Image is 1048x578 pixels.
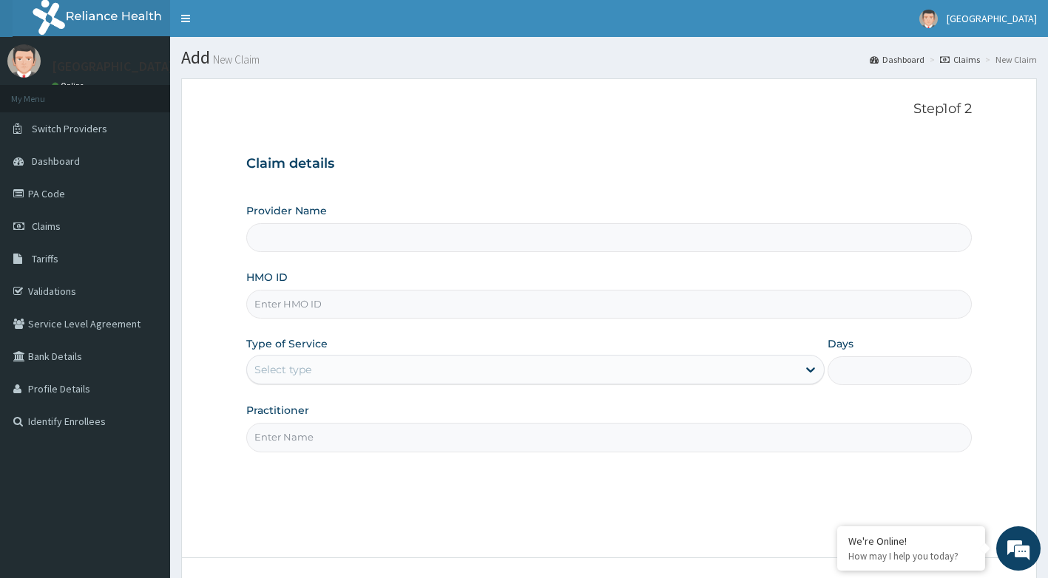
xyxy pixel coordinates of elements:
[246,403,309,418] label: Practitioner
[32,252,58,265] span: Tariffs
[7,44,41,78] img: User Image
[870,53,924,66] a: Dashboard
[246,156,973,172] h3: Claim details
[210,54,260,65] small: New Claim
[940,53,980,66] a: Claims
[52,81,87,91] a: Online
[32,122,107,135] span: Switch Providers
[246,423,973,452] input: Enter Name
[52,60,174,73] p: [GEOGRAPHIC_DATA]
[246,203,327,218] label: Provider Name
[246,270,288,285] label: HMO ID
[246,336,328,351] label: Type of Service
[181,48,1037,67] h1: Add
[981,53,1037,66] li: New Claim
[254,362,311,377] div: Select type
[32,220,61,233] span: Claims
[848,534,974,548] div: We're Online!
[246,101,973,118] p: Step 1 of 2
[919,10,938,28] img: User Image
[246,290,973,319] input: Enter HMO ID
[848,550,974,562] p: How may I help you today?
[947,12,1037,25] span: [GEOGRAPHIC_DATA]
[32,154,80,168] span: Dashboard
[828,336,853,351] label: Days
